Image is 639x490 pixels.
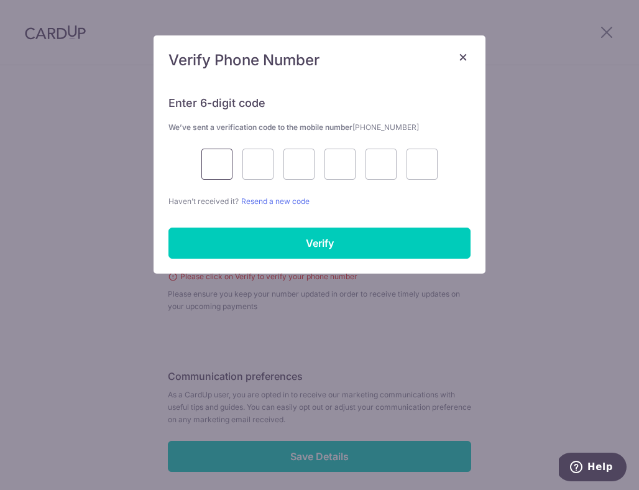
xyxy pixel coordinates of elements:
[168,196,239,206] span: Haven’t received it?
[352,122,419,132] span: [PHONE_NUMBER]
[241,196,310,206] a: Resend a new code
[168,228,471,259] input: Verify
[168,122,419,132] strong: We’ve sent a verification code to the mobile number
[559,453,627,484] iframe: Opens a widget where you can find more information
[168,96,471,111] h6: Enter 6-digit code
[168,50,471,70] h5: Verify Phone Number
